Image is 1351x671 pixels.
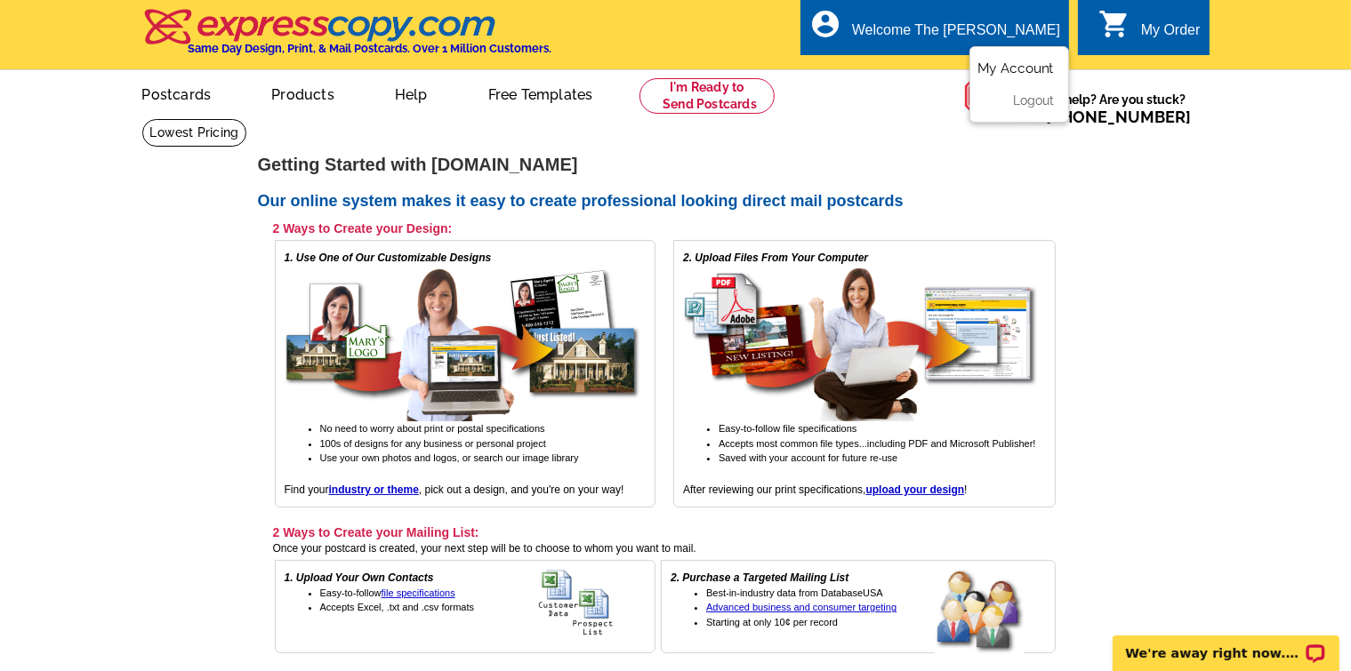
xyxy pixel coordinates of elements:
[142,21,552,55] a: Same Day Design, Print, & Mail Postcards. Over 1 Million Customers.
[1101,615,1351,671] iframe: LiveChat chat widget
[273,220,1056,236] h3: 2 Ways to Create your Design:
[1047,108,1192,126] a: [PHONE_NUMBER]
[273,524,1056,540] h3: 2 Ways to Create your Mailing List:
[538,570,646,636] img: upload your own address list for free
[366,72,456,114] a: Help
[866,483,965,496] a: upload your design
[964,70,1017,122] img: help
[719,438,1035,449] span: Accepts most common file types...including PDF and Microsoft Publisher!
[382,587,455,598] a: file specifications
[243,72,363,114] a: Products
[258,156,1094,174] h1: Getting Started with [DOMAIN_NAME]
[320,452,579,463] span: Use your own photos and logos, or search our image library
[706,617,838,627] span: Starting at only 10¢ per record
[683,266,1039,421] img: upload your own design for free
[719,423,856,434] span: Easy-to-follow file specifications
[320,587,455,598] span: Easy-to-follow
[706,587,883,598] span: Best-in-industry data from DatabaseUSA
[935,570,1046,655] img: buy a targeted mailing list
[852,22,1060,47] div: Welcome The [PERSON_NAME]
[1098,20,1201,42] a: shopping_cart My Order
[1017,108,1192,126] span: Call
[809,8,841,40] i: account_circle
[285,252,492,264] em: 1. Use One of Our Customizable Designs
[273,542,696,555] span: Once your postcard is created, your next step will be to choose to whom you want to mail.
[719,452,897,463] span: Saved with your account for future re-use
[683,252,868,264] em: 2. Upload Files From Your Computer
[1017,91,1201,126] span: Need help? Are you stuck?
[320,438,546,449] span: 100s of designs for any business or personal project
[671,571,848,584] em: 2. Purchase a Targeted Mailing List
[1098,8,1130,40] i: shopping_cart
[1013,93,1054,108] a: Logout
[1141,22,1201,47] div: My Order
[285,266,640,421] img: free online postcard designs
[285,483,624,496] span: Find your , pick out a design, and you're on your way!
[329,483,419,496] a: industry or theme
[977,60,1054,76] a: My Account
[285,571,434,584] em: 1. Upload Your Own Contacts
[460,72,622,114] a: Free Templates
[320,602,475,612] span: Accepts Excel, .txt and .csv formats
[114,72,240,114] a: Postcards
[258,192,1094,212] h2: Our online system makes it easy to create professional looking direct mail postcards
[320,423,545,434] span: No need to worry about print or postal specifications
[683,483,967,496] span: After reviewing our print specifications, !
[189,42,552,55] h4: Same Day Design, Print, & Mail Postcards. Over 1 Million Customers.
[706,602,897,612] a: Advanced business and consumer targeting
